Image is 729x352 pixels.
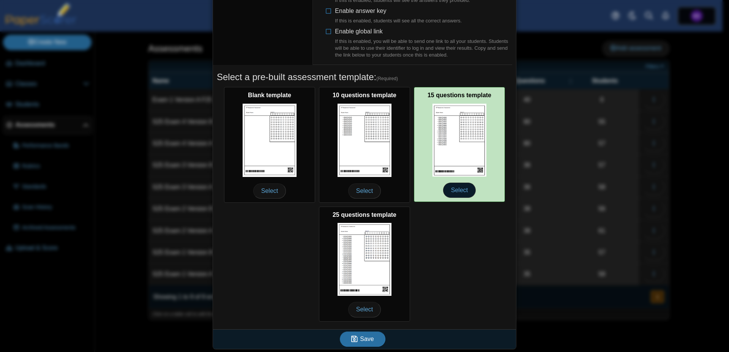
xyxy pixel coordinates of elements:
[335,28,512,59] span: Enable global link
[348,183,381,199] span: Select
[360,336,374,342] span: Save
[217,71,512,84] h5: Select a pre-built assessment template:
[333,212,396,218] b: 25 questions template
[428,92,491,98] b: 15 questions template
[338,223,391,296] img: scan_sheet_25_questions.png
[335,38,512,59] div: If this is enabled, you will be able to send one link to all your students. Students will be able...
[348,302,381,317] span: Select
[340,331,385,347] button: Save
[248,92,291,98] b: Blank template
[335,17,462,24] div: If this is enabled, students will see all the correct answers.
[253,183,286,199] span: Select
[443,183,476,198] span: Select
[338,104,391,177] img: scan_sheet_10_questions.png
[376,76,398,82] span: (Required)
[432,104,486,177] img: scan_sheet_15_questions.png
[333,92,396,98] b: 10 questions template
[335,8,462,25] span: Enable answer key
[243,104,297,177] img: scan_sheet_blank.png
